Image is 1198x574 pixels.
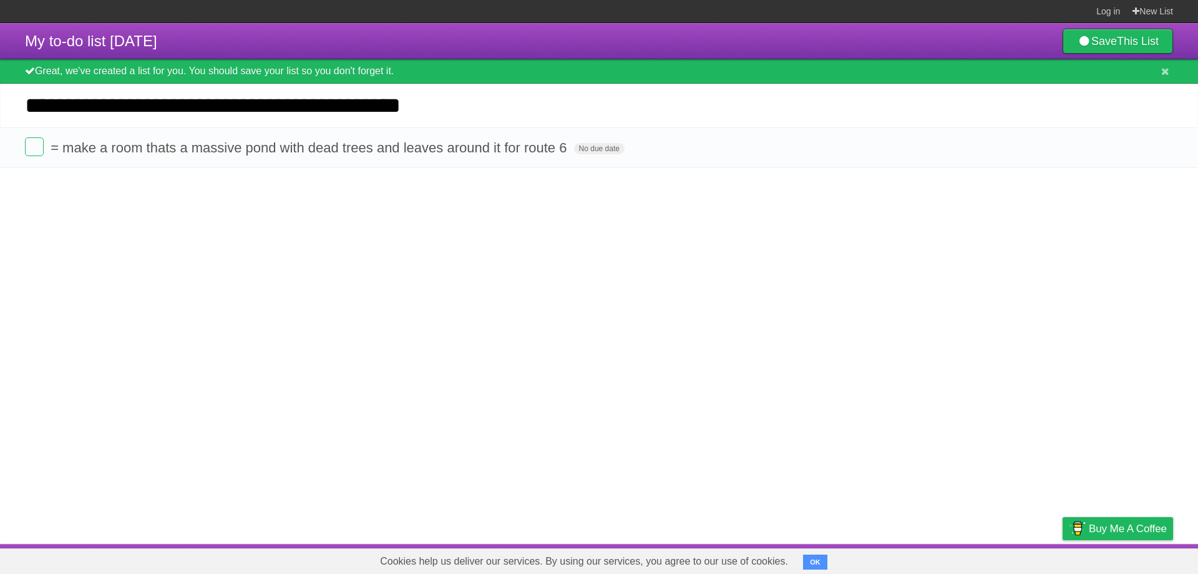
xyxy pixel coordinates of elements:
[25,137,44,156] label: Done
[803,555,827,570] button: OK
[938,547,988,571] a: Developers
[1069,518,1086,539] img: Buy me a coffee
[1089,518,1167,540] span: Buy me a coffee
[1117,35,1159,47] b: This List
[51,140,570,156] span: = make a room thats a massive pond with dead trees and leaves around it for route 6
[1004,547,1031,571] a: Terms
[1063,29,1173,54] a: SaveThis List
[368,549,801,574] span: Cookies help us deliver our services. By using our services, you agree to our use of cookies.
[897,547,923,571] a: About
[25,32,157,49] span: My to-do list [DATE]
[574,143,625,154] span: No due date
[1063,517,1173,540] a: Buy me a coffee
[1094,547,1173,571] a: Suggest a feature
[1046,547,1079,571] a: Privacy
